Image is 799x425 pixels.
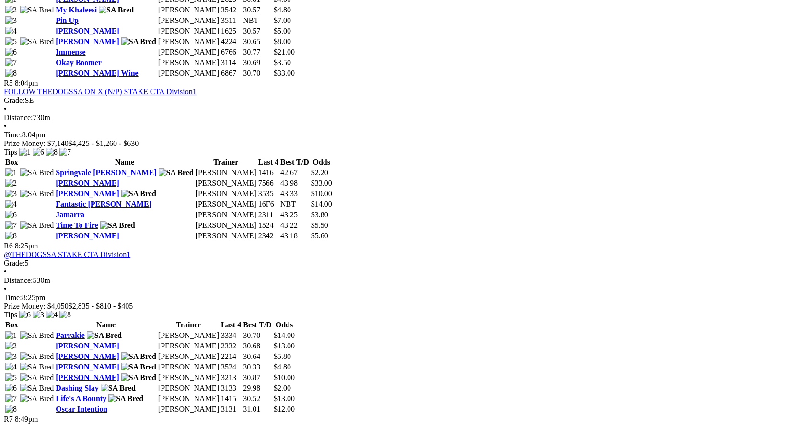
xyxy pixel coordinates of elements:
[195,231,257,241] td: [PERSON_NAME]
[220,47,242,57] td: 6766
[4,139,795,148] div: Prize Money: $7,140
[100,221,135,230] img: SA Bred
[158,373,220,382] td: [PERSON_NAME]
[274,373,295,381] span: $10.00
[5,331,17,340] img: 1
[158,68,220,78] td: [PERSON_NAME]
[274,342,295,350] span: $13.00
[311,232,328,240] span: $5.60
[56,179,119,187] a: [PERSON_NAME]
[4,250,130,258] a: @THEDOGSSA STAKE CTA Division1
[258,168,279,178] td: 1416
[274,394,295,403] span: $13.00
[243,362,272,372] td: 30.33
[33,148,44,157] img: 6
[274,6,291,14] span: $4.80
[158,362,220,372] td: [PERSON_NAME]
[4,293,22,302] span: Time:
[56,394,106,403] a: Life's A Bounty
[243,58,272,67] td: 30.69
[56,16,79,24] a: Pin Up
[220,58,242,67] td: 3114
[195,210,257,220] td: [PERSON_NAME]
[159,168,194,177] img: SA Bred
[20,363,54,371] img: SA Bred
[5,373,17,382] img: 5
[195,200,257,209] td: [PERSON_NAME]
[56,69,138,77] a: [PERSON_NAME] Wine
[5,321,18,329] span: Box
[243,26,272,36] td: 30.57
[158,352,220,361] td: [PERSON_NAME]
[69,302,133,310] span: $2,835 - $810 - $405
[56,405,107,413] a: Oscar Intention
[158,394,220,403] td: [PERSON_NAME]
[4,242,13,250] span: R6
[280,231,310,241] td: 43.18
[121,352,156,361] img: SA Bred
[4,268,7,276] span: •
[274,384,291,392] span: $2.00
[220,331,242,340] td: 3334
[220,68,242,78] td: 6867
[20,221,54,230] img: SA Bred
[280,200,310,209] td: NBT
[158,320,220,330] th: Trainer
[274,48,295,56] span: $21.00
[56,221,98,229] a: Time To Fire
[20,384,54,392] img: SA Bred
[4,79,13,87] span: R5
[258,231,279,241] td: 2342
[243,68,272,78] td: 30.70
[5,384,17,392] img: 6
[220,37,242,46] td: 4224
[20,168,54,177] img: SA Bred
[5,221,17,230] img: 7
[108,394,143,403] img: SA Bred
[4,113,795,122] div: 730m
[20,394,54,403] img: SA Bred
[274,331,295,339] span: $14.00
[56,384,98,392] a: Dashing Slay
[56,58,102,67] a: Okay Boomer
[220,352,242,361] td: 2214
[20,37,54,46] img: SA Bred
[195,168,257,178] td: [PERSON_NAME]
[158,26,220,36] td: [PERSON_NAME]
[55,157,194,167] th: Name
[274,363,291,371] span: $4.80
[99,6,134,14] img: SA Bred
[15,242,38,250] span: 8:25pm
[5,405,17,414] img: 8
[56,342,119,350] a: [PERSON_NAME]
[220,320,242,330] th: Last 4
[243,47,272,57] td: 30.77
[56,27,119,35] a: [PERSON_NAME]
[56,6,97,14] a: My Khaleesi
[4,131,795,139] div: 8:04pm
[5,37,17,46] img: 5
[243,352,272,361] td: 30.64
[311,221,328,229] span: $5.50
[274,58,291,67] span: $3.50
[121,363,156,371] img: SA Bred
[87,331,122,340] img: SA Bred
[19,311,31,319] img: 6
[243,373,272,382] td: 30.87
[56,168,156,177] a: Springvale [PERSON_NAME]
[220,26,242,36] td: 1625
[220,341,242,351] td: 2332
[220,362,242,372] td: 3524
[243,320,272,330] th: Best T/D
[56,331,84,339] a: Parrakie
[4,259,25,267] span: Grade:
[158,5,220,15] td: [PERSON_NAME]
[280,221,310,230] td: 43.22
[5,352,17,361] img: 3
[20,373,54,382] img: SA Bred
[158,404,220,414] td: [PERSON_NAME]
[243,383,272,393] td: 29.98
[195,157,257,167] th: Trainer
[20,190,54,198] img: SA Bred
[4,105,7,113] span: •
